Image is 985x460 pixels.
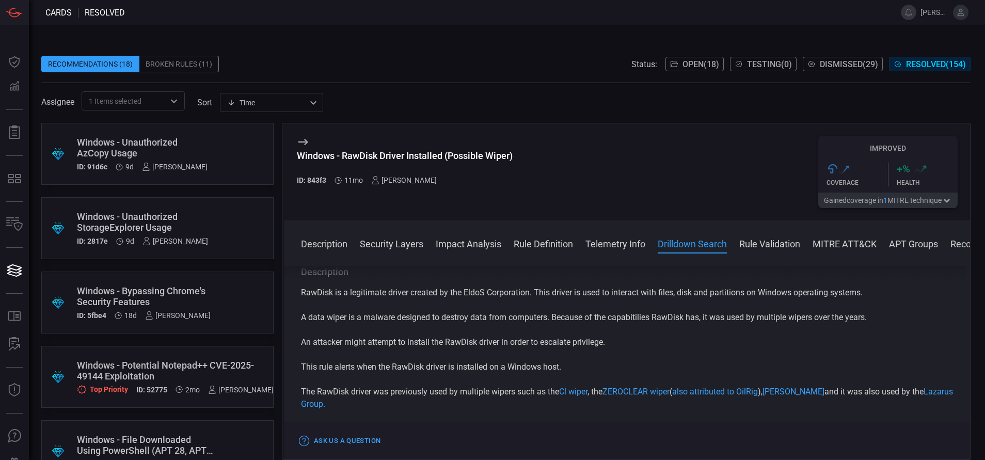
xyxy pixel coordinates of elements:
[77,163,107,171] h5: ID: 91d6c
[77,311,106,320] h5: ID: 5fbe4
[77,285,211,307] div: Windows - Bypassing Chrome's Security Features
[301,361,954,373] p: This rule alerts when the RawDisk driver is installed on a Windows host.
[2,166,27,191] button: MITRE - Detection Posture
[2,74,27,99] button: Detections
[739,237,800,249] button: Rule Validation
[297,150,513,161] div: Windows - RawDisk Driver Installed (Possible Wiper)
[227,98,307,108] div: Time
[89,96,141,106] span: 1 Items selected
[682,59,719,69] span: Open ( 18 )
[41,56,139,72] div: Recommendations (18)
[208,386,274,394] div: [PERSON_NAME]
[301,311,954,324] p: A data wiper is a malware designed to destroy data from computers. Because of the capabitilies Ra...
[2,304,27,329] button: Rule Catalog
[883,196,887,204] span: 1
[360,237,423,249] button: Security Layers
[820,59,878,69] span: Dismissed ( 29 )
[2,424,27,449] button: Ask Us A Question
[827,179,888,186] div: Coverage
[436,237,501,249] button: Impact Analysis
[559,387,587,396] a: Cl wiper
[142,163,208,171] div: [PERSON_NAME]
[297,176,326,184] h5: ID: 843f3
[585,237,645,249] button: Telemetry Info
[45,8,72,18] span: Cards
[297,433,383,449] button: Ask Us a Question
[41,97,74,107] span: Assignee
[77,211,208,233] div: Windows - Unauthorized StorageExplorer Usage
[301,336,954,348] p: An attacker might attempt to install the RawDisk driver in order to escalate privilege.
[658,237,727,249] button: Drilldown Search
[889,57,971,71] button: Resolved(154)
[920,8,949,17] span: [PERSON_NAME].[PERSON_NAME]
[818,193,958,208] button: Gainedcoverage in1MITRE technique
[77,434,214,456] div: Windows - File Downloaded Using PowerShell (APT 28, APT 35, DarkHotel, POLONIUM)
[145,311,211,320] div: [PERSON_NAME]
[818,144,958,152] h5: Improved
[665,57,724,71] button: Open(18)
[77,385,128,394] div: Top Priority
[77,137,208,158] div: Windows - Unauthorized AzCopy Usage
[371,176,437,184] div: [PERSON_NAME]
[185,386,200,394] span: Jul 06, 2025 8:47 AM
[906,59,966,69] span: Resolved ( 154 )
[2,212,27,237] button: Inventory
[77,360,274,382] div: Windows - Potential Notepad++ CVE-2025-49144 Exploitation
[197,98,212,107] label: sort
[301,287,954,299] p: RawDisk is a legitimate driver created by the EldoS Corporation. This driver is used to interact ...
[85,8,125,18] span: resolved
[672,387,758,396] a: also attributed to OilRig
[889,237,938,249] button: APT Groups
[747,59,792,69] span: Testing ( 0 )
[2,50,27,74] button: Dashboard
[2,258,27,283] button: Cards
[126,237,134,245] span: Aug 12, 2025 2:15 PM
[803,57,883,71] button: Dismissed(29)
[136,386,167,394] h5: ID: 52775
[139,56,219,72] div: Broken Rules (11)
[142,237,208,245] div: [PERSON_NAME]
[2,378,27,403] button: Threat Intelligence
[762,387,824,396] a: [PERSON_NAME]
[730,57,797,71] button: Testing(0)
[124,311,137,320] span: Aug 03, 2025 11:41 AM
[813,237,877,249] button: MITRE ATT&CK
[167,94,181,108] button: Open
[301,386,954,410] p: The RawDisk driver was previously used by multiple wipers such as the , the ( ), and it was also ...
[897,163,910,175] h3: + %
[344,176,363,184] span: Sep 22, 2024 1:35 PM
[514,237,573,249] button: Rule Definition
[125,163,134,171] span: Aug 12, 2025 2:15 PM
[602,387,670,396] a: ZEROCLEAR wiper
[631,59,657,69] span: Status:
[301,237,347,249] button: Description
[77,237,108,245] h5: ID: 2817e
[2,332,27,357] button: ALERT ANALYSIS
[897,179,958,186] div: Health
[2,120,27,145] button: Reports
